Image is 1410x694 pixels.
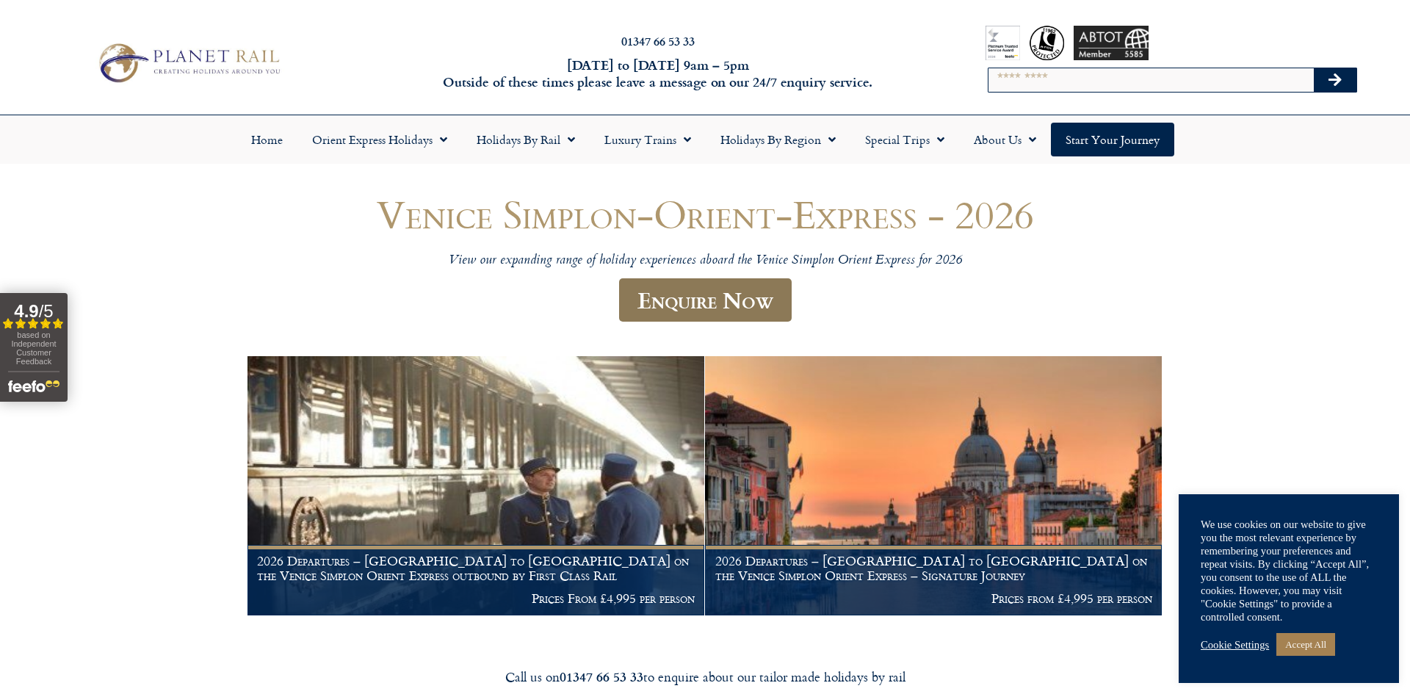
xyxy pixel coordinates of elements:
[1201,518,1377,623] div: We use cookies on our website to give you the most relevant experience by remembering your prefer...
[706,123,850,156] a: Holidays by Region
[264,253,1146,270] p: View our expanding range of holiday experiences aboard the Venice Simplon Orient Express for 2026
[715,554,1152,582] h1: 2026 Departures – [GEOGRAPHIC_DATA] to [GEOGRAPHIC_DATA] on the Venice Simplon Orient Express – S...
[294,668,1116,685] div: Call us on to enquire about our tailor made holidays by rail
[297,123,462,156] a: Orient Express Holidays
[1051,123,1174,156] a: Start your Journey
[257,591,694,606] p: Prices From £4,995 per person
[247,356,705,616] a: 2026 Departures – [GEOGRAPHIC_DATA] to [GEOGRAPHIC_DATA] on the Venice Simplon Orient Express out...
[590,123,706,156] a: Luxury Trains
[380,57,936,91] h6: [DATE] to [DATE] 9am – 5pm Outside of these times please leave a message on our 24/7 enquiry serv...
[91,39,285,87] img: Planet Rail Train Holidays Logo
[462,123,590,156] a: Holidays by Rail
[705,356,1162,615] img: Orient Express Special Venice compressed
[1276,633,1335,656] a: Accept All
[257,554,694,582] h1: 2026 Departures – [GEOGRAPHIC_DATA] to [GEOGRAPHIC_DATA] on the Venice Simplon Orient Express out...
[236,123,297,156] a: Home
[264,192,1146,236] h1: Venice Simplon-Orient-Express - 2026
[560,667,643,686] strong: 01347 66 53 33
[715,591,1152,606] p: Prices from £4,995 per person
[7,123,1403,156] nav: Menu
[621,32,695,49] a: 01347 66 53 33
[1314,68,1356,92] button: Search
[1201,638,1269,651] a: Cookie Settings
[959,123,1051,156] a: About Us
[850,123,959,156] a: Special Trips
[619,278,792,322] a: Enquire Now
[705,356,1163,616] a: 2026 Departures – [GEOGRAPHIC_DATA] to [GEOGRAPHIC_DATA] on the Venice Simplon Orient Express – S...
